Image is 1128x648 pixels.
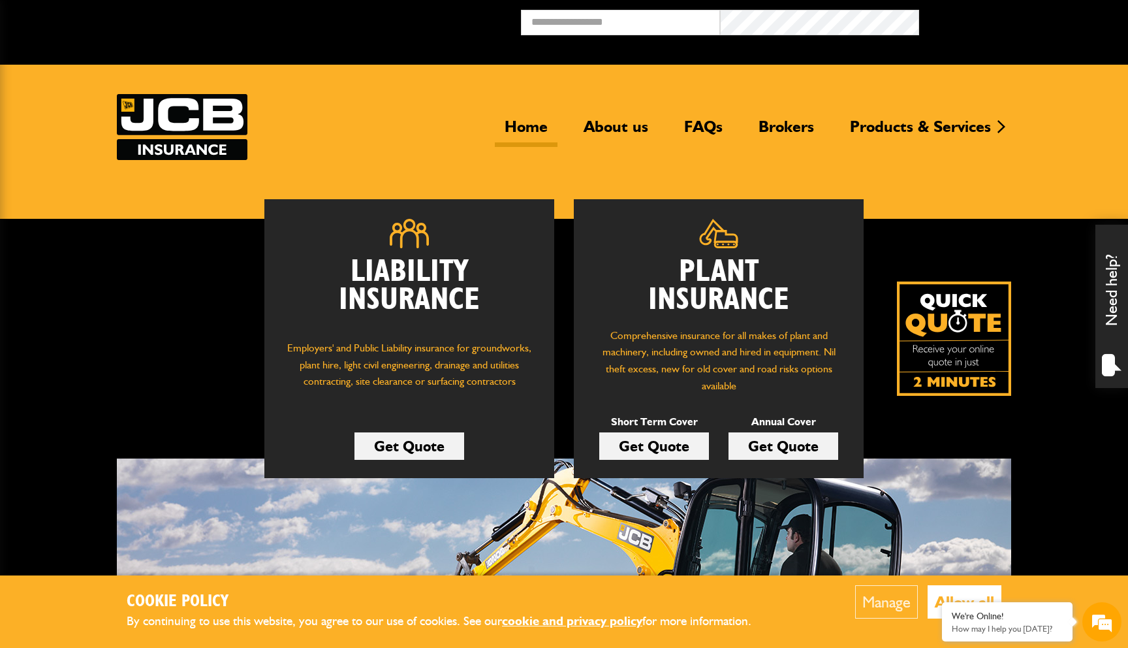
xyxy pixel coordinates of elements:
[1095,225,1128,388] div: Need help?
[674,117,732,147] a: FAQs
[495,117,557,147] a: Home
[749,117,824,147] a: Brokers
[502,613,642,628] a: cookie and privacy policy
[599,413,709,430] p: Short Term Cover
[728,413,838,430] p: Annual Cover
[117,94,247,160] img: JCB Insurance Services logo
[855,585,918,619] button: Manage
[952,611,1063,622] div: We're Online!
[928,585,1001,619] button: Allow all
[897,282,1011,396] img: Quick Quote
[284,258,535,327] h2: Liability Insurance
[593,327,844,394] p: Comprehensive insurance for all makes of plant and machinery, including owned and hired in equipm...
[284,340,535,402] p: Employers' and Public Liability insurance for groundworks, plant hire, light civil engineering, d...
[127,592,773,612] h2: Cookie Policy
[599,432,709,460] a: Get Quote
[897,282,1011,396] a: Get your insurance quote isn just 2-minutes
[952,624,1063,634] p: How may I help you today?
[354,432,464,460] a: Get Quote
[593,258,844,314] h2: Plant Insurance
[919,10,1118,30] button: Broker Login
[127,611,773,632] p: By continuing to use this website, you agree to our use of cookies. See our for more information.
[574,117,658,147] a: About us
[117,94,247,160] a: JCB Insurance Services
[728,432,838,460] a: Get Quote
[840,117,1001,147] a: Products & Services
